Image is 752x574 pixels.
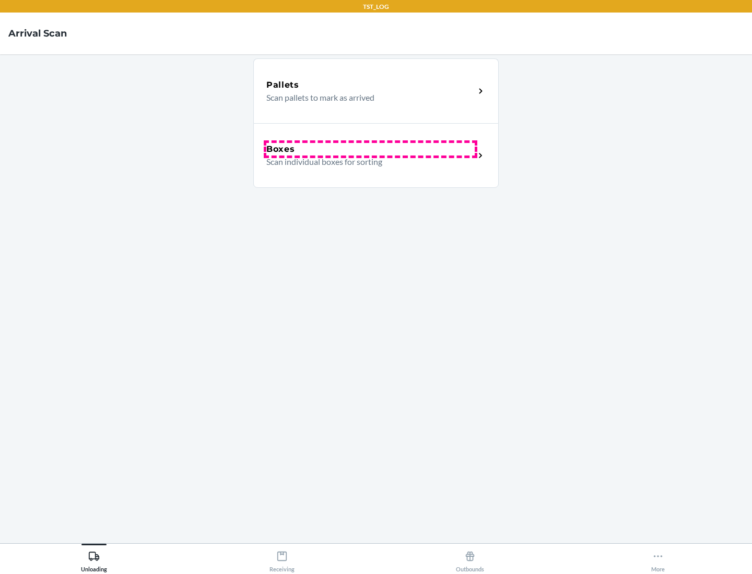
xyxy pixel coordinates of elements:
[564,544,752,572] button: More
[266,156,466,168] p: Scan individual boxes for sorting
[376,544,564,572] button: Outbounds
[253,123,499,188] a: BoxesScan individual boxes for sorting
[651,546,665,572] div: More
[188,544,376,572] button: Receiving
[363,2,389,11] p: TST_LOG
[253,58,499,123] a: PalletsScan pallets to mark as arrived
[266,91,466,104] p: Scan pallets to mark as arrived
[81,546,107,572] div: Unloading
[8,27,67,40] h4: Arrival Scan
[269,546,295,572] div: Receiving
[266,79,299,91] h5: Pallets
[266,143,295,156] h5: Boxes
[456,546,484,572] div: Outbounds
